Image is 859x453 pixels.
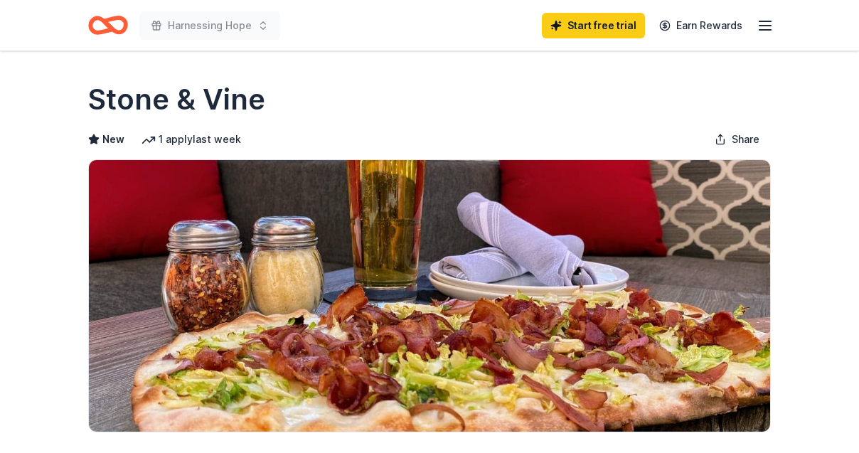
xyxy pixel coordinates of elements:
a: Earn Rewards [651,13,751,38]
h1: Stone & Vine [88,80,265,119]
span: Share [732,131,759,148]
a: Home [88,9,128,42]
span: Harnessing Hope [168,17,252,34]
a: Start free trial [542,13,645,38]
button: Share [703,125,771,154]
div: 1 apply last week [142,131,241,148]
img: Image for Stone & Vine [89,160,770,432]
span: New [102,131,124,148]
button: Harnessing Hope [139,11,280,40]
